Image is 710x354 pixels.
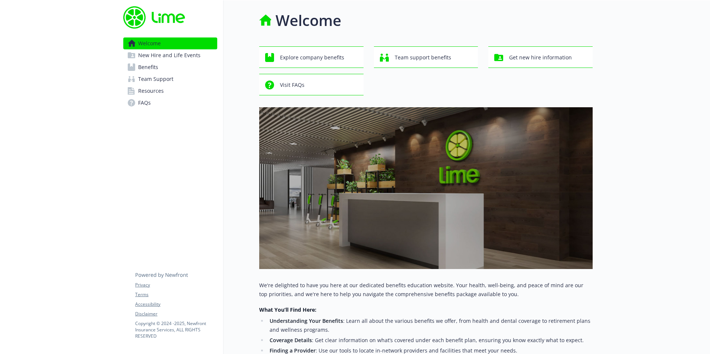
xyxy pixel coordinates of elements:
[259,46,364,68] button: Explore company benefits
[138,37,161,49] span: Welcome
[374,46,478,68] button: Team support benefits
[395,50,451,65] span: Team support benefits
[259,281,593,299] p: We're delighted to have you here at our dedicated benefits education website. Your health, well-b...
[270,337,312,344] strong: Coverage Details
[123,85,217,97] a: Resources
[267,317,593,334] li: : Learn all about the various benefits we offer, from health and dental coverage to retirement pl...
[135,282,217,288] a: Privacy
[267,336,593,345] li: : Get clear information on what’s covered under each benefit plan, ensuring you know exactly what...
[138,73,173,85] span: Team Support
[280,78,304,92] span: Visit FAQs
[123,49,217,61] a: New Hire and Life Events
[138,49,201,61] span: New Hire and Life Events
[123,37,217,49] a: Welcome
[138,97,151,109] span: FAQs
[135,320,217,339] p: Copyright © 2024 - 2025 , Newfront Insurance Services, ALL RIGHTS RESERVED
[135,301,217,308] a: Accessibility
[509,50,572,65] span: Get new hire information
[280,50,344,65] span: Explore company benefits
[138,85,164,97] span: Resources
[259,74,364,95] button: Visit FAQs
[123,97,217,109] a: FAQs
[135,311,217,317] a: Disclaimer
[138,61,158,73] span: Benefits
[123,61,217,73] a: Benefits
[259,107,593,269] img: overview page banner
[270,317,343,324] strong: Understanding Your Benefits
[123,73,217,85] a: Team Support
[270,347,316,354] strong: Finding a Provider
[488,46,593,68] button: Get new hire information
[259,306,316,313] strong: What You’ll Find Here:
[135,291,217,298] a: Terms
[276,9,341,32] h1: Welcome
